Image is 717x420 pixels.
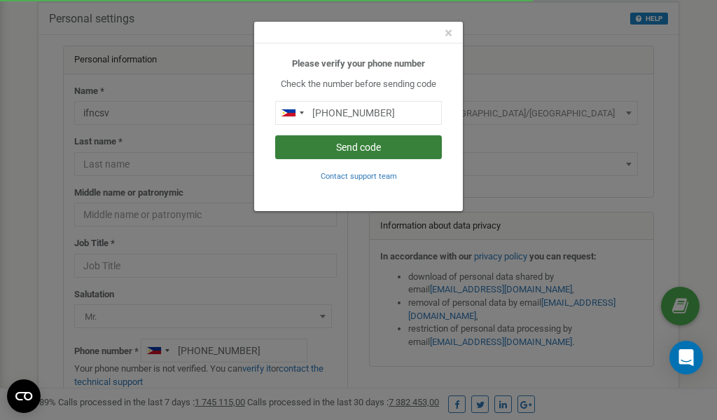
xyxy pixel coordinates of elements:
[321,170,397,181] a: Contact support team
[275,78,442,91] p: Check the number before sending code
[669,341,703,374] div: Open Intercom Messenger
[276,102,308,124] div: Telephone country code
[7,379,41,413] button: Open CMP widget
[275,135,442,159] button: Send code
[321,172,397,181] small: Contact support team
[445,25,452,41] span: ×
[292,58,425,69] b: Please verify your phone number
[275,101,442,125] input: 0905 123 4567
[445,26,452,41] button: Close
